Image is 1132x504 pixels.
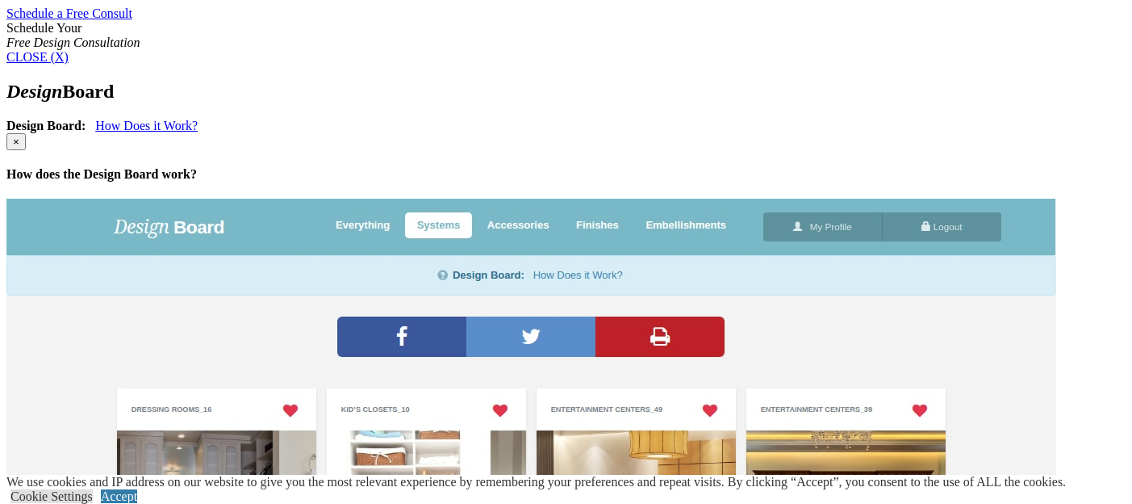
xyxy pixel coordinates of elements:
[95,119,198,132] a: How Does it Work?
[6,133,26,150] button: Close
[10,489,93,503] a: Cookie Settings
[13,136,19,148] span: ×
[6,50,69,64] a: CLOSE (X)
[101,489,137,503] a: Accept
[6,167,1126,182] h4: How does the Design Board work?
[6,475,1066,489] div: We use cookies and IP address on our website to give you the most relevant experience by remember...
[6,81,62,102] em: Design
[6,119,86,132] strong: Design Board:
[6,6,132,20] a: Schedule a Free Consult (opens a dropdown menu)
[6,36,140,49] em: Free Design Consultation
[6,81,1126,103] h1: Board
[6,21,140,49] span: Schedule Your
